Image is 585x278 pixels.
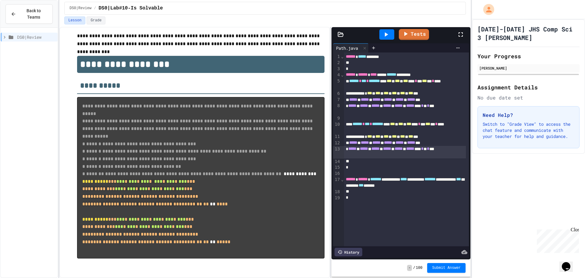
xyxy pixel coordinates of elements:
h2: Your Progress [477,52,580,60]
button: Grade [87,16,105,24]
span: DS0|Lab#10-Is Solvable [98,5,163,12]
div: No due date set [477,94,580,101]
div: [PERSON_NAME] [479,65,578,71]
div: Chat with us now!Close [2,2,42,39]
iframe: chat widget [534,227,579,253]
h3: Need Help? [483,111,574,119]
span: DS0|Review [17,34,55,40]
button: Lesson [64,16,85,24]
div: My Account [477,2,496,16]
iframe: chat widget [559,254,579,272]
h2: Assignment Details [477,83,580,92]
p: Switch to "Grade View" to access the chat feature and communicate with your teacher for help and ... [483,121,574,139]
span: DS0|Review [69,6,91,11]
span: / [94,6,96,11]
h1: [DATE]-[DATE] JHS Comp Sci 3 [PERSON_NAME] [477,25,580,42]
span: Back to Teams [20,8,48,20]
button: Back to Teams [5,4,53,24]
